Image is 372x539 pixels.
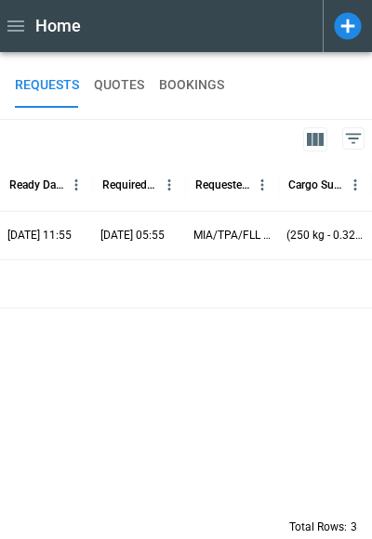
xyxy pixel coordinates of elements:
[100,228,165,243] p: 09/25/2025 05:55
[9,178,64,191] div: Ready Date & Time (UTC+01:00)
[159,63,224,108] button: BOOKINGS
[35,15,81,37] h1: Home
[157,173,181,197] button: Required Date & Time (UTC+01:00) column menu
[7,228,72,243] p: 09/24/2025 11:55
[250,173,274,197] button: Requested Route column menu
[343,173,367,197] button: Cargo Summary column menu
[289,519,347,535] p: Total Rows:
[351,519,357,535] p: 3
[15,63,79,108] button: REQUESTS
[102,178,157,191] div: Required Date & Time (UTC+01:00)
[288,178,343,191] div: Cargo Summary
[193,228,272,243] p: MIA/TPA/FLL → LAX
[195,178,250,191] div: Requested Route
[64,173,88,197] button: Ready Date & Time (UTC+01:00) column menu
[286,228,365,243] p: (250 kg - 0.32 m³) Automotive
[94,63,144,108] button: QUOTES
